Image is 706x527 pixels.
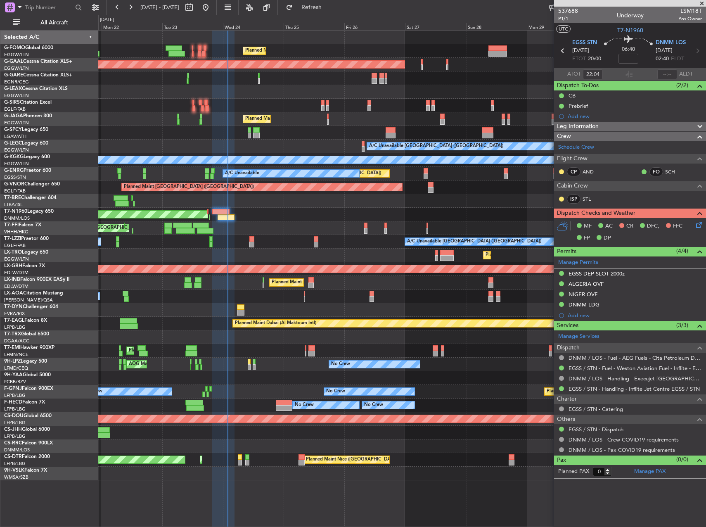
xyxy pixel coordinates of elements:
span: P1/1 [558,15,578,22]
a: LFMN/NCE [4,351,28,358]
span: 9H-LPZ [4,359,21,364]
span: ATOT [567,70,581,78]
span: MF [584,222,592,230]
span: [DATE] [656,47,673,55]
span: DP [604,234,611,242]
div: Underway [617,11,644,20]
button: UTC [556,25,571,33]
div: Planned Maint [GEOGRAPHIC_DATA] ([GEOGRAPHIC_DATA]) [547,385,677,398]
a: EGLF/FAB [4,106,26,112]
a: G-VNORChallenger 650 [4,182,60,187]
div: No Crew [331,358,350,370]
span: Flight Crew [557,154,588,164]
a: T7-BREChallenger 604 [4,195,57,200]
button: All Aircraft [9,16,90,29]
a: G-LEGCLegacy 600 [4,141,48,146]
a: T7-EMIHawker 900XP [4,345,54,350]
a: 9H-VSLKFalcon 7X [4,468,47,473]
span: T7-LZZI [4,236,21,241]
div: [DATE] [100,17,114,24]
a: LFPB/LBG [4,392,26,399]
div: A/C Unavailable [GEOGRAPHIC_DATA] ([GEOGRAPHIC_DATA]) [407,235,541,248]
span: 9H-YAA [4,373,23,377]
span: T7-N1960 [4,209,27,214]
span: G-FOMO [4,45,25,50]
span: ALDT [679,70,693,78]
a: G-GARECessna Citation XLS+ [4,73,72,78]
a: F-GPNJFalcon 900EX [4,386,53,391]
span: Refresh [294,5,329,10]
span: T7-TRX [4,332,21,337]
a: EGGW/LTN [4,93,29,99]
a: Schedule Crew [558,143,594,152]
span: CS-RRC [4,441,22,446]
div: ALGERIA OVF [569,280,604,287]
span: ELDT [671,55,684,63]
span: G-KGKG [4,154,24,159]
a: T7-EAGLFalcon 8X [4,318,47,323]
a: EGGW/LTN [4,65,29,71]
span: T7-DYN [4,304,23,309]
a: EGGW/LTN [4,256,29,262]
a: LX-AOACitation Mustang [4,291,63,296]
a: Manage PAX [634,468,666,476]
div: FO [649,167,663,176]
a: LFPB/LBG [4,324,26,330]
a: STL [583,195,601,203]
a: CS-RRCFalcon 900LX [4,441,53,446]
div: Tue 23 [162,23,223,30]
span: Leg Information [557,122,599,131]
a: DNMM/LOS [4,215,30,221]
div: NIGER OVF [569,291,597,298]
span: (0/0) [676,455,688,464]
a: LFMD/CEQ [4,365,28,371]
a: G-GAALCessna Citation XLS+ [4,59,72,64]
a: EGLF/FAB [4,242,26,249]
span: [DATE] [572,47,589,55]
div: Mon 29 [527,23,588,30]
a: LFPB/LBG [4,433,26,439]
a: G-JAGAPhenom 300 [4,114,52,119]
a: CS-DOUGlobal 6500 [4,413,52,418]
div: Wed 24 [223,23,284,30]
span: G-JAGA [4,114,23,119]
a: T7-LZZIPraetor 600 [4,236,49,241]
div: Fri 26 [344,23,405,30]
a: LGAV/ATH [4,133,26,140]
a: F-HECDFalcon 7X [4,400,45,405]
span: Charter [557,394,577,404]
div: Sat 27 [405,23,466,30]
input: --:-- [583,69,603,79]
span: Dispatch [557,343,580,353]
span: [DATE] - [DATE] [140,4,179,11]
span: F-GPNJ [4,386,22,391]
span: LX-TRO [4,250,22,255]
a: EGGW/LTN [4,120,29,126]
a: EGNR/CEG [4,79,29,85]
div: AOG Maint Cannes (Mandelieu) [129,358,195,370]
a: T7-FFIFalcon 7X [4,223,41,228]
a: EGSS/STN [4,174,26,180]
a: SCH [665,168,684,176]
span: G-SIRS [4,100,20,105]
a: LX-TROLegacy 650 [4,250,48,255]
a: EGSS / STN - Catering [569,406,623,413]
span: G-SPCY [4,127,22,132]
div: Planned Maint Dubai (Al Maktoum Intl) [235,317,316,330]
a: DGAA/ACC [4,338,29,344]
span: CS-DTR [4,454,22,459]
a: T7-N1960Legacy 650 [4,209,54,214]
a: LFPB/LBG [4,420,26,426]
span: G-LEAX [4,86,22,91]
a: G-FOMOGlobal 6000 [4,45,53,50]
span: FP [584,234,590,242]
span: AC [605,222,613,230]
div: ISP [567,195,580,204]
span: T7-FFI [4,223,19,228]
span: (3/3) [676,321,688,330]
a: T7-DYNChallenger 604 [4,304,58,309]
span: 537688 [558,7,578,15]
span: G-LEGC [4,141,22,146]
a: DNMM/LOS [4,447,30,453]
input: --:-- [657,69,677,79]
